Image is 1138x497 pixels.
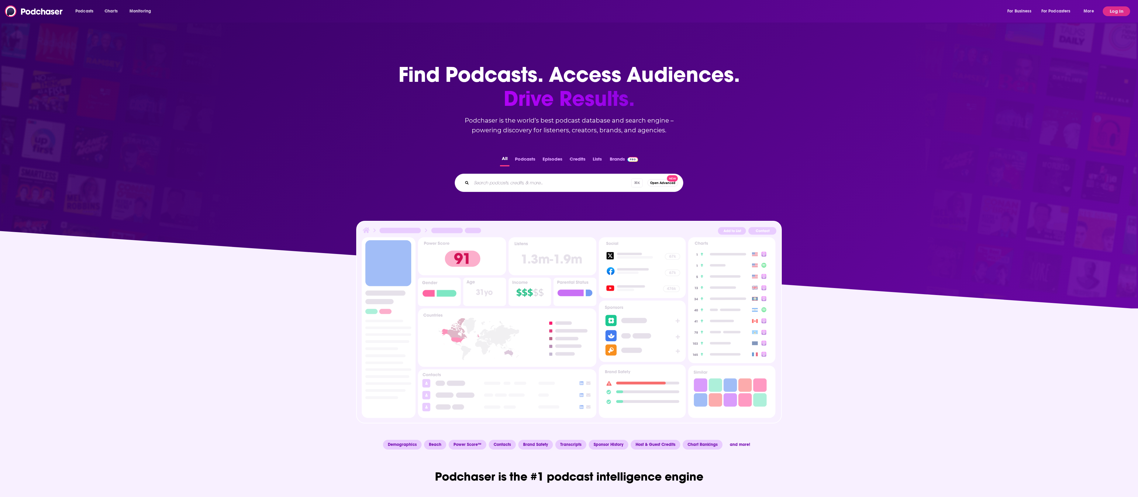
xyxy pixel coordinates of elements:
[599,301,686,362] img: Podcast Sponsors
[449,440,486,450] span: Power Score™
[627,157,638,162] img: Podchaser Pro
[509,237,596,275] img: Podcast Insights Listens
[591,155,604,166] button: Lists
[1041,7,1071,16] span: For Podcasters
[1103,6,1130,16] button: Log In
[71,6,101,16] button: open menu
[418,278,461,306] img: Podcast Insights Gender
[418,237,506,275] img: Podcast Insights Power score
[1003,6,1039,16] button: open menu
[500,155,509,166] button: All
[513,155,537,166] button: Podcasts
[398,87,740,111] span: Drive Results.
[1007,7,1031,16] span: For Business
[398,63,740,111] h1: Find Podcasts. Access Audiences.
[568,155,587,166] button: Credits
[631,440,680,450] span: Host & Guest Credits
[518,440,553,450] span: Brand Safety
[631,179,643,187] span: ⌘ K
[418,308,596,367] img: Podcast Insights Countries
[541,155,564,166] button: Episodes
[374,469,764,484] h2: Podchaser is the #1 podcast intelligence engine
[424,440,446,450] span: Reach
[691,368,773,409] img: Podcast Insights Similar Podcasts
[688,237,775,363] img: Podcast Insights Charts
[471,178,631,188] input: Search podcasts, credits, & more...
[418,369,596,418] img: Podcast Insights Contacts
[650,181,675,185] span: Open Advanced
[553,278,596,306] img: Podcast Insights Parental Status
[129,7,151,16] span: Monitoring
[599,237,686,298] img: Podcast Socials
[1079,6,1102,16] button: open menu
[75,7,93,16] span: Podcasts
[125,6,159,16] button: open menu
[589,440,628,450] span: Sponsor History
[683,440,722,450] span: Chart Rankings
[1037,6,1079,16] button: open menu
[489,440,516,450] span: Contacts
[447,116,691,135] h2: Podchaser is the world’s best podcast database and search engine – powering discovery for listene...
[383,440,422,450] span: Demographics
[5,5,63,17] img: Podchaser - Follow, Share and Rate Podcasts
[455,174,683,192] div: Search podcasts, credits, & more...
[647,179,678,186] button: Open AdvancedNew
[509,278,551,306] img: Podcast Insights Income
[601,367,683,409] img: Podcast Insights Brand Safety
[725,440,755,450] span: and more!
[362,226,776,237] img: Podcast Insights Header
[364,240,413,402] img: Podcast Insights Sidebar
[1084,7,1094,16] span: More
[555,440,586,450] span: Transcripts
[667,175,678,182] span: New
[463,278,506,306] img: Podcast Insights Age
[610,155,638,166] a: BrandsPodchaser Pro
[101,6,121,16] a: Charts
[105,7,118,16] span: Charts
